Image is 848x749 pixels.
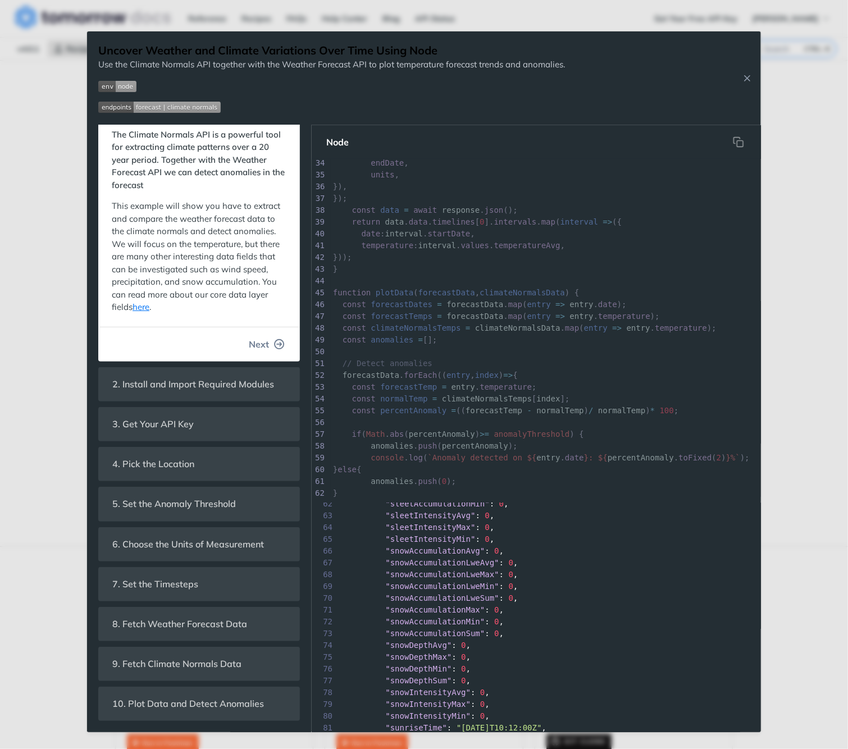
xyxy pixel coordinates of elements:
[312,545,336,557] span: 66
[98,58,565,71] p: Use the Climate Normals API together with the Weather Forecast API to plot temperature forecast t...
[312,722,336,734] span: 81
[312,698,761,710] div: : ,
[312,369,326,381] div: 52
[418,441,437,450] span: push
[333,453,750,462] span: . ( . . ( ) );
[352,394,376,403] span: const
[343,323,366,332] span: const
[333,288,371,297] span: function
[442,441,508,450] span: percentAnomaly
[312,522,336,533] span: 64
[466,323,470,332] span: =
[333,217,622,226] span: . . [ ]. . ( ({
[312,240,326,252] div: 41
[508,570,513,579] span: 0
[312,193,327,204] div: 37
[442,394,532,403] span: climateNormalsTemps
[312,358,326,369] div: 51
[312,287,326,299] div: 45
[333,465,362,474] span: } {
[312,228,326,240] div: 40
[312,698,336,710] span: 79
[312,569,761,581] div: : ,
[480,688,485,697] span: 0
[343,300,366,309] span: const
[598,406,645,415] span: normalTemp
[312,157,327,169] div: 34
[385,558,499,567] span: "snowAccumulationLweAvg"
[333,406,679,415] span: (( ) ) ;
[733,136,744,148] svg: hidden
[385,593,499,602] span: "snowAccumulationLweSum"
[352,205,376,214] span: const
[312,510,761,522] div: : ,
[104,613,255,635] span: 8. Fetch Weather Forecast Data
[312,628,336,640] span: 73
[98,101,565,113] span: Expand image
[312,417,326,428] div: 56
[98,102,221,113] img: endpoint
[541,217,555,226] span: map
[485,205,504,214] span: json
[409,453,423,462] span: log
[112,129,285,190] strong: The Climate Normals API is a powerful tool for extracting climate patterns over a 20 year period....
[409,430,475,439] span: percentAnomaly
[480,700,485,709] span: 0
[508,593,513,602] span: 0
[317,131,358,153] button: Node
[385,688,471,697] span: "snowIntensityAvg"
[98,43,565,58] h1: Uncover Weather and Climate Variations Over Time Using Node
[385,700,471,709] span: "snowIntensityMax"
[312,498,761,510] div: : ,
[312,616,336,628] span: 72
[508,582,513,591] span: 0
[570,312,594,321] span: entry
[98,647,300,681] section: 9. Fetch Climate Normals Data
[385,511,475,520] span: "sleetIntensityAvg"
[312,252,326,263] div: 42
[312,640,336,651] span: 74
[485,511,489,520] span: 0
[333,253,352,262] span: }));
[565,453,584,462] span: date
[312,440,326,452] div: 58
[409,217,428,226] span: data
[333,477,456,486] span: . ( );
[312,310,326,322] div: 47
[312,334,326,346] div: 49
[717,453,721,462] span: 2
[627,323,650,332] span: entry
[494,217,537,226] span: intervals
[312,710,336,722] span: 80
[380,406,446,415] span: percentAnomaly
[98,82,300,362] section: The Climate Normals API is a powerful tool for extracting climate patterns over a 20 year period....
[371,170,394,179] span: units
[98,367,300,401] section: 2. Install and Import Required Modules
[537,406,584,415] span: normalTemp
[98,487,300,521] section: 5. Set the Anomaly Threshold
[385,546,485,555] span: "snowAccumulationAvg"
[312,604,336,616] span: 71
[312,487,326,499] div: 62
[418,288,475,297] span: forecastData
[312,464,326,476] div: 60
[376,288,413,297] span: plotData
[312,216,326,228] div: 39
[385,229,423,238] span: interval
[333,300,627,309] span: . ( . );
[312,592,761,604] div: : ,
[104,653,249,675] span: 9. Fetch Climate Normals Data
[418,477,437,486] span: push
[371,335,413,344] span: anomalies
[362,241,414,250] span: temperature
[333,205,518,214] span: . ();
[112,200,286,314] p: This example will show you have to extract and compare the weather forecast data to the climate n...
[385,641,452,650] span: "snowDepthAvg"
[338,465,357,474] span: else
[442,382,446,391] span: =
[608,453,674,462] span: percentAnomaly
[312,545,761,557] div: : ,
[385,629,485,638] span: "snowAccumulationSum"
[371,300,432,309] span: forecastDates
[660,406,674,415] span: 100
